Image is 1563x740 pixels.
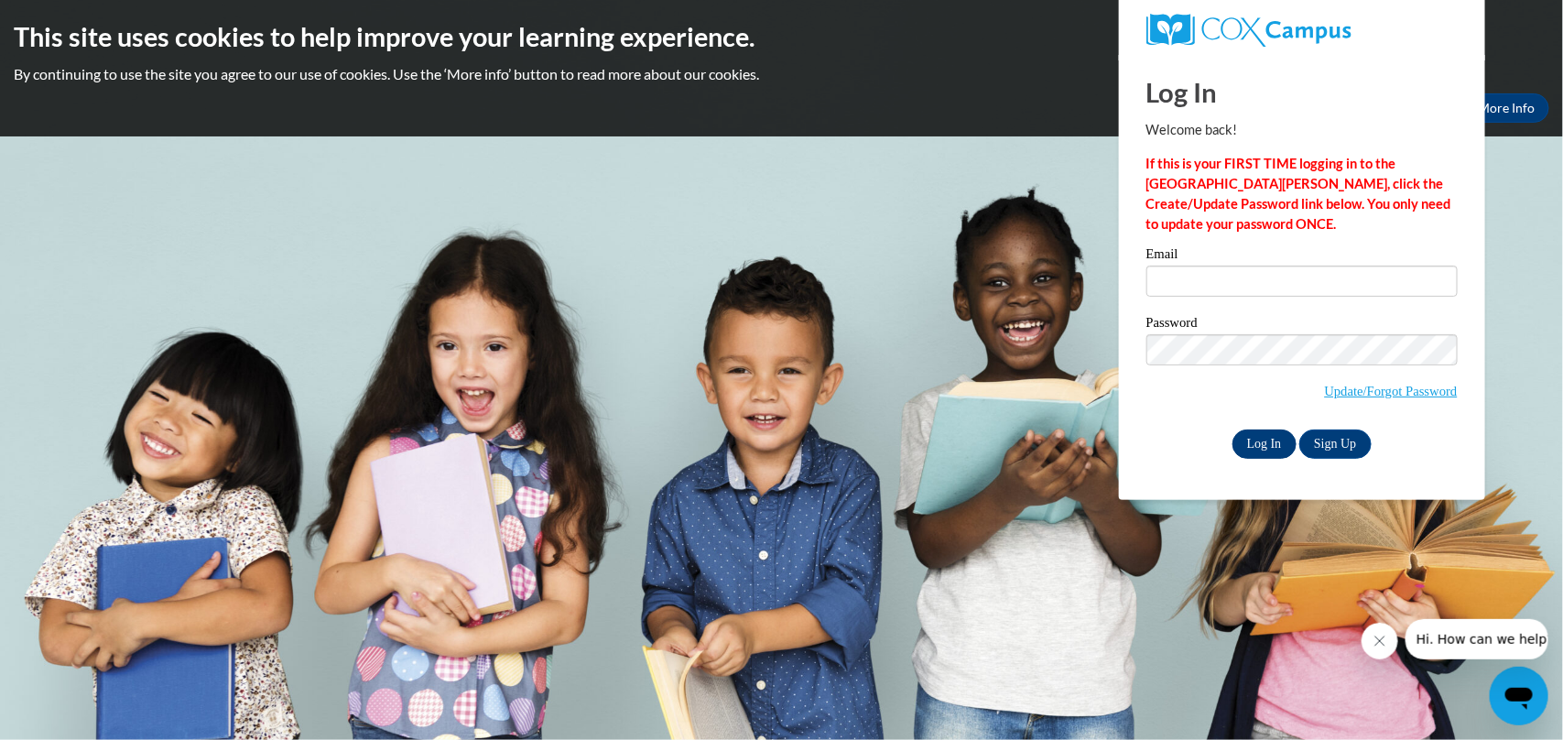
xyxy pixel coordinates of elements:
a: Sign Up [1299,430,1371,459]
span: Hi. How can we help? [11,13,148,27]
a: More Info [1463,93,1549,123]
a: Update/Forgot Password [1325,384,1458,398]
iframe: Button to launch messaging window [1490,667,1548,725]
input: Log In [1232,430,1297,459]
img: COX Campus [1146,14,1351,47]
iframe: Close message [1362,623,1398,659]
label: Email [1146,247,1458,266]
h1: Log In [1146,73,1458,111]
strong: If this is your FIRST TIME logging in to the [GEOGRAPHIC_DATA][PERSON_NAME], click the Create/Upd... [1146,156,1451,232]
label: Password [1146,316,1458,334]
p: By continuing to use the site you agree to our use of cookies. Use the ‘More info’ button to read... [14,64,1549,84]
a: COX Campus [1146,14,1458,47]
p: Welcome back! [1146,120,1458,140]
h2: This site uses cookies to help improve your learning experience. [14,18,1549,55]
iframe: Message from company [1406,619,1548,659]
